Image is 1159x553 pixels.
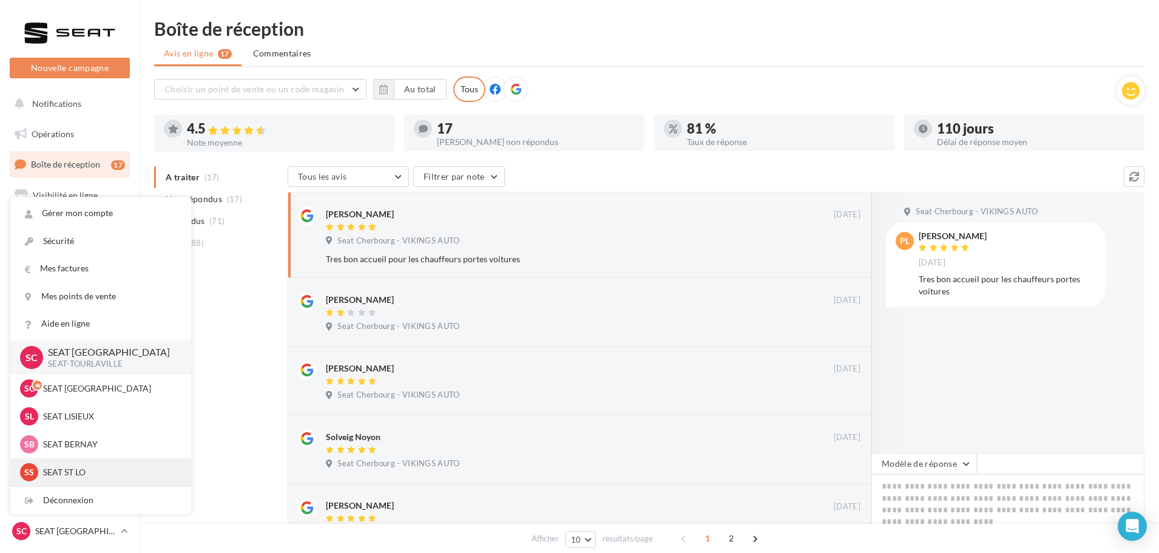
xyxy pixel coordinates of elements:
[900,235,910,247] span: PL
[48,345,172,359] p: SEAT [GEOGRAPHIC_DATA]
[834,364,860,375] span: [DATE]
[31,159,100,169] span: Boîte de réception
[7,243,132,268] a: Contacts
[7,213,132,239] a: Campagnes
[111,160,125,170] div: 17
[43,438,177,450] p: SEAT BERNAY
[253,47,311,59] span: Commentaires
[10,487,191,514] div: Déconnexion
[326,208,394,220] div: [PERSON_NAME]
[227,194,242,204] span: (17)
[16,525,27,537] span: SC
[10,200,191,227] a: Gérer mon compte
[7,91,127,117] button: Notifications
[164,84,344,94] span: Choisir un point de vente ou un code magasin
[373,79,447,100] button: Au total
[189,238,204,248] span: (88)
[937,138,1135,146] div: Délai de réponse moyen
[25,410,34,422] span: SL
[413,166,505,187] button: Filtrer par note
[187,138,385,147] div: Note moyenne
[33,190,98,200] span: Visibilité en ligne
[834,501,860,512] span: [DATE]
[187,122,385,136] div: 4.5
[532,533,559,545] span: Afficher
[453,76,485,102] div: Tous
[7,121,132,147] a: Opérations
[10,520,130,543] a: SC SEAT [GEOGRAPHIC_DATA]
[154,79,367,100] button: Choisir un point de vente ou un code magasin
[166,193,222,205] span: Non répondus
[687,138,885,146] div: Taux de réponse
[571,535,581,545] span: 10
[209,216,225,226] span: (71)
[834,209,860,220] span: [DATE]
[25,350,38,364] span: SC
[7,273,132,299] a: Médiathèque
[337,390,459,401] span: Seat Cherbourg - VIKINGS AUTO
[721,529,741,548] span: 2
[834,295,860,306] span: [DATE]
[437,122,635,135] div: 17
[687,122,885,135] div: 81 %
[10,228,191,255] a: Sécurité
[326,294,394,306] div: [PERSON_NAME]
[337,458,459,469] span: Seat Cherbourg - VIKINGS AUTO
[7,151,132,177] a: Boîte de réception17
[10,310,191,338] a: Aide en ligne
[288,166,409,187] button: Tous les avis
[7,333,132,369] a: PLV et print personnalisable
[7,304,132,329] a: Calendrier
[326,362,394,375] div: [PERSON_NAME]
[919,257,945,268] span: [DATE]
[326,253,782,265] div: Tres bon accueil pour les chauffeurs portes voitures
[7,374,132,410] a: Campagnes DataOnDemand
[10,255,191,282] a: Mes factures
[48,359,172,370] p: SEAT-TOURLAVILLE
[10,58,130,78] button: Nouvelle campagne
[43,410,177,422] p: SEAT LISIEUX
[24,382,35,395] span: SC
[337,321,459,332] span: Seat Cherbourg - VIKINGS AUTO
[43,466,177,478] p: SEAT ST LO
[10,283,191,310] a: Mes points de vente
[919,273,1096,297] div: Tres bon accueil pour les chauffeurs portes voitures
[871,453,977,474] button: Modèle de réponse
[834,432,860,443] span: [DATE]
[1118,512,1147,541] div: Open Intercom Messenger
[24,438,35,450] span: SB
[32,129,74,139] span: Opérations
[603,533,653,545] span: résultats/page
[43,382,177,395] p: SEAT [GEOGRAPHIC_DATA]
[326,431,380,443] div: Solveig Noyon
[337,236,459,246] span: Seat Cherbourg - VIKINGS AUTO
[32,98,81,109] span: Notifications
[7,183,132,208] a: Visibilité en ligne
[437,138,635,146] div: [PERSON_NAME] non répondus
[937,122,1135,135] div: 110 jours
[326,500,394,512] div: [PERSON_NAME]
[698,529,717,548] span: 1
[566,531,596,548] button: 10
[298,171,347,182] span: Tous les avis
[154,19,1144,38] div: Boîte de réception
[35,525,116,537] p: SEAT [GEOGRAPHIC_DATA]
[24,466,34,478] span: SS
[394,79,447,100] button: Au total
[919,232,987,240] div: [PERSON_NAME]
[916,206,1038,217] span: Seat Cherbourg - VIKINGS AUTO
